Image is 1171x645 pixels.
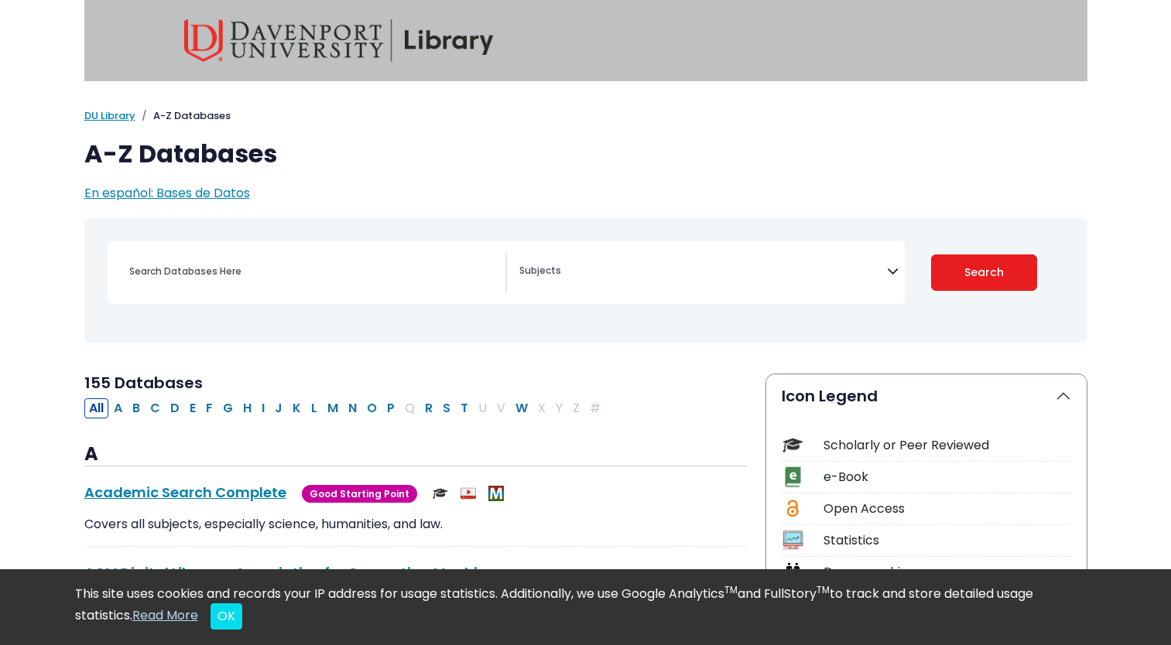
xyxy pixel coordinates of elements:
[184,19,494,62] img: Davenport University Library
[456,398,473,418] button: Filter Results T
[823,531,1071,550] div: Statistics
[84,108,135,123] a: DU Library
[782,561,803,582] img: Icon Demographics
[84,372,203,394] span: 155 Databases
[84,398,108,418] button: All
[257,398,269,418] button: Filter Results I
[84,184,250,202] a: En español: Bases de Datos
[84,139,1087,169] h1: A-Z Databases
[438,398,455,418] button: Filter Results S
[185,398,200,418] button: Filter Results E
[75,585,1097,630] div: This site uses cookies and records your IP address for usage statistics. Additionally, we use Goo...
[783,498,803,519] img: Icon Open Access
[84,563,509,582] a: ACM Digital Library - Association for Computing Machinery
[120,260,505,282] input: Search database by title or keyword
[766,374,1087,418] button: Icon Legend
[724,583,738,596] sup: TM
[306,398,322,418] button: Filter Results L
[302,485,417,503] span: Good Starting Point
[84,108,1087,124] nav: breadcrumb
[362,398,382,418] button: Filter Results O
[461,486,476,501] img: Audio & Video
[782,435,803,456] img: Icon Scholarly or Peer Reviewed
[270,398,287,418] button: Filter Results J
[519,266,887,278] textarea: Search
[201,398,217,418] button: Filter Results F
[166,398,184,418] button: Filter Results D
[344,398,361,418] button: Filter Results N
[84,218,1087,343] nav: Search filters
[420,398,437,418] button: Filter Results R
[823,436,1071,455] div: Scholarly or Peer Reviewed
[382,398,399,418] button: Filter Results P
[84,443,747,466] h3: A
[84,398,607,416] div: Alpha-list to filter by first letter of database name
[109,398,127,418] button: Filter Results A
[817,583,830,596] sup: TM
[128,398,145,418] button: Filter Results B
[823,500,1071,518] div: Open Access
[238,398,256,418] button: Filter Results H
[135,108,231,124] li: A-Z Databases
[433,486,448,501] img: Scholarly or Peer Reviewed
[823,468,1071,486] div: e-Book
[823,563,1071,582] div: Demographics
[132,606,198,624] a: Read More
[323,398,343,418] button: Filter Results M
[511,398,532,418] button: Filter Results W
[218,398,238,418] button: Filter Results G
[84,483,286,502] a: Academic Search Complete
[146,398,165,418] button: Filter Results C
[782,530,803,551] img: Icon Statistics
[782,466,803,487] img: Icon e-Book
[488,486,504,501] img: MeL (Michigan electronic Library)
[288,398,306,418] button: Filter Results K
[211,603,242,630] button: Close
[931,254,1037,291] button: Submit for Search Results
[84,515,747,534] p: Covers all subjects, especially science, humanities, and law.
